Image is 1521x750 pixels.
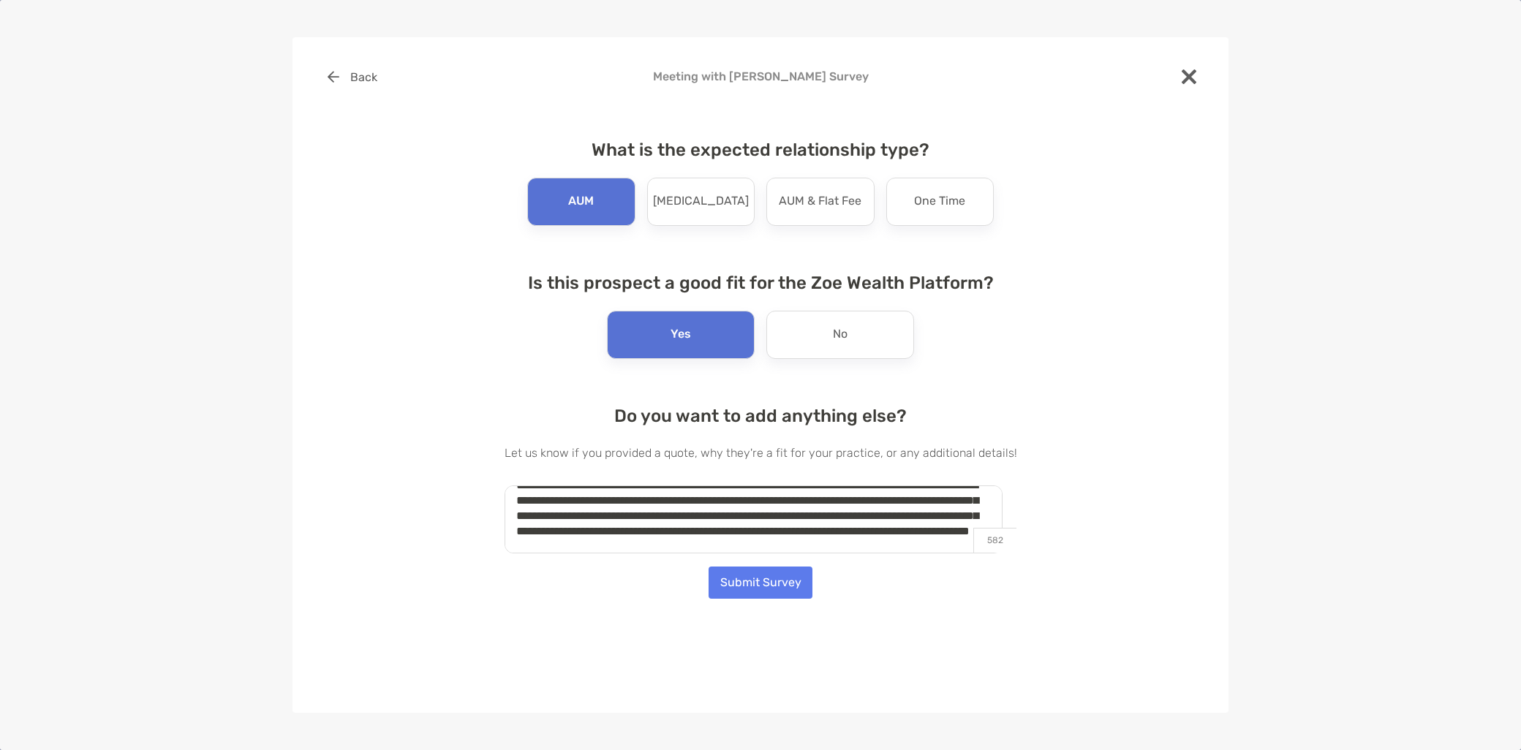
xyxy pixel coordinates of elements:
h4: What is the expected relationship type? [505,140,1017,160]
p: One Time [914,190,965,213]
h4: Is this prospect a good fit for the Zoe Wealth Platform? [505,273,1017,293]
h4: Do you want to add anything else? [505,406,1017,426]
button: Back [316,61,388,93]
p: Yes [671,323,691,346]
p: No [833,323,848,346]
p: AUM & Flat Fee [779,190,861,213]
button: Submit Survey [709,567,812,599]
p: 582 [973,528,1016,553]
p: [MEDICAL_DATA] [653,190,749,213]
img: close modal [1182,69,1196,84]
p: AUM [568,190,594,213]
p: Let us know if you provided a quote, why they're a fit for your practice, or any additional details! [505,444,1017,462]
img: button icon [328,71,339,83]
h4: Meeting with [PERSON_NAME] Survey [316,69,1205,83]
